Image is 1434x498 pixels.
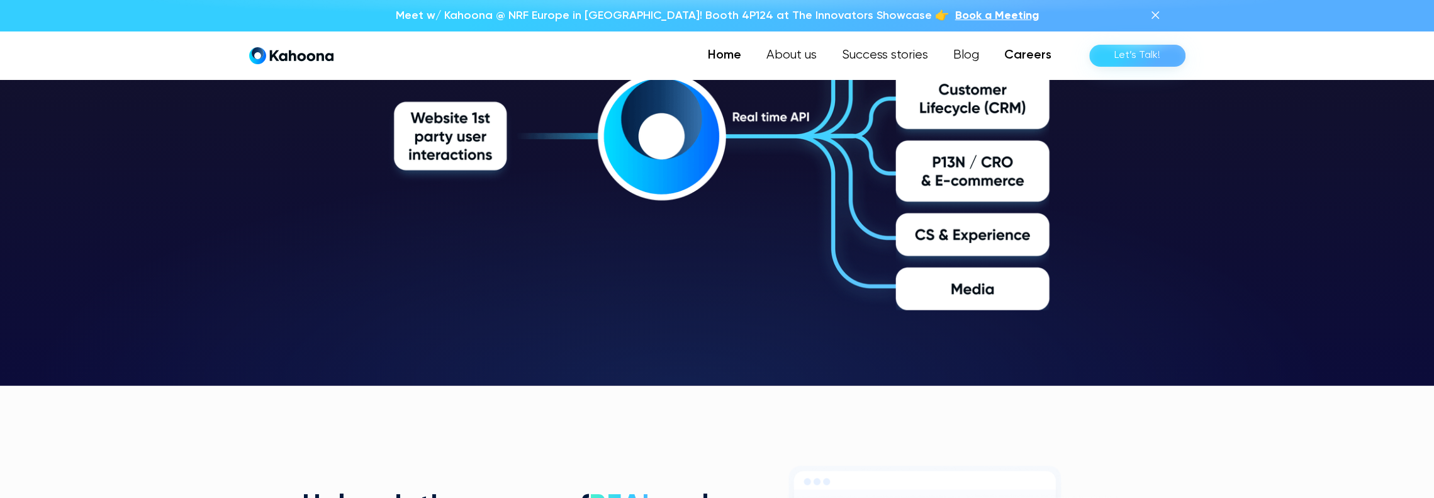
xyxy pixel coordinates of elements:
[992,43,1064,68] a: Careers
[955,10,1039,21] span: Book a Meeting
[955,8,1039,24] a: Book a Meeting
[396,8,949,24] p: Meet w/ Kahoona @ NRF Europe in [GEOGRAPHIC_DATA]! Booth 4P124 at The Innovators Showcase 👉
[829,43,941,68] a: Success stories
[695,43,754,68] a: Home
[941,43,992,68] a: Blog
[1114,45,1160,65] div: Let’s Talk!
[1089,45,1185,67] a: Let’s Talk!
[249,47,333,65] a: home
[754,43,829,68] a: About us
